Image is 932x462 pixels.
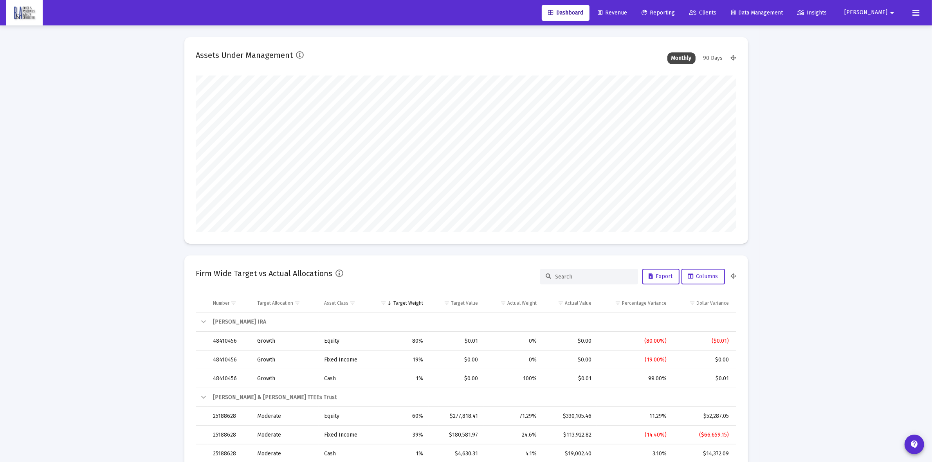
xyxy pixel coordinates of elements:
[602,356,667,364] div: (19.00%)
[434,450,478,458] div: $4,630.31
[672,294,736,313] td: Column Dollar Variance
[376,412,423,420] div: 60%
[370,294,429,313] td: Column Target Weight
[434,337,478,345] div: $0.01
[548,431,592,439] div: $113,922.82
[615,300,621,306] span: Show filter options for column 'Percentage Variance'
[319,369,370,388] td: Cash
[602,337,667,345] div: (80.00%)
[489,375,537,383] div: 100%
[689,9,716,16] span: Clients
[429,294,483,313] td: Column Target Value
[489,450,537,458] div: 4.1%
[548,356,592,364] div: $0.00
[196,313,208,332] td: Collapse
[678,337,729,345] div: ($0.01)
[602,375,667,383] div: 99.00%
[319,351,370,369] td: Fixed Income
[699,52,727,64] div: 90 Days
[196,388,208,407] td: Collapse
[319,426,370,444] td: Fixed Income
[565,300,591,306] div: Actual Value
[681,269,725,284] button: Columns
[208,294,252,313] td: Column Number
[591,5,633,21] a: Revenue
[598,9,627,16] span: Revenue
[507,300,537,306] div: Actual Weight
[548,9,583,16] span: Dashboard
[548,337,592,345] div: $0.00
[434,375,478,383] div: $0.00
[678,431,729,439] div: ($66,659.15)
[12,5,37,21] img: Dashboard
[252,332,319,351] td: Growth
[213,394,729,401] div: [PERSON_NAME] & [PERSON_NAME] TTEEs Trust
[376,337,423,345] div: 80%
[548,375,592,383] div: $0.01
[649,273,673,280] span: Export
[690,300,696,306] span: Show filter options for column 'Dollar Variance'
[797,9,827,16] span: Insights
[678,356,729,364] div: $0.00
[489,412,537,420] div: 71.29%
[252,294,319,313] td: Column Target Allocation
[319,332,370,351] td: Equity
[376,431,423,439] div: 39%
[602,450,667,458] div: 3.10%
[258,300,294,306] div: Target Allocation
[683,5,723,21] a: Clients
[196,49,293,61] h2: Assets Under Management
[376,375,423,383] div: 1%
[642,269,680,284] button: Export
[555,273,632,280] input: Search
[434,356,478,364] div: $0.00
[252,369,319,388] td: Growth
[208,332,252,351] td: 48410456
[678,450,729,458] div: $14,372.09
[252,426,319,444] td: Moderate
[208,351,252,369] td: 48410456
[678,375,729,383] div: $0.01
[451,300,478,306] div: Target Value
[231,300,237,306] span: Show filter options for column 'Number'
[393,300,423,306] div: Target Weight
[597,294,672,313] td: Column Percentage Variance
[208,407,252,426] td: 25188628
[548,450,592,458] div: $19,002.40
[319,407,370,426] td: Equity
[500,300,506,306] span: Show filter options for column 'Actual Weight'
[208,426,252,444] td: 25188628
[489,431,537,439] div: 24.6%
[489,356,537,364] div: 0%
[319,294,370,313] td: Column Asset Class
[483,294,542,313] td: Column Actual Weight
[725,5,789,21] a: Data Management
[252,351,319,369] td: Growth
[434,412,478,420] div: $277,818.41
[376,450,423,458] div: 1%
[688,273,718,280] span: Columns
[602,431,667,439] div: (14.40%)
[731,9,783,16] span: Data Management
[791,5,833,21] a: Insights
[622,300,667,306] div: Percentage Variance
[213,300,230,306] div: Number
[642,9,675,16] span: Reporting
[434,431,478,439] div: $180,581.97
[542,5,589,21] a: Dashboard
[635,5,681,21] a: Reporting
[252,407,319,426] td: Moderate
[196,267,333,280] h2: Firm Wide Target vs Actual Allocations
[835,5,906,20] button: [PERSON_NAME]
[667,52,696,64] div: Monthly
[910,440,919,449] mat-icon: contact_support
[350,300,355,306] span: Show filter options for column 'Asset Class'
[444,300,450,306] span: Show filter options for column 'Target Value'
[844,9,887,16] span: [PERSON_NAME]
[887,5,897,21] mat-icon: arrow_drop_down
[542,294,597,313] td: Column Actual Value
[376,356,423,364] div: 19%
[380,300,386,306] span: Show filter options for column 'Target Weight'
[213,318,729,326] div: [PERSON_NAME] IRA
[324,300,348,306] div: Asset Class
